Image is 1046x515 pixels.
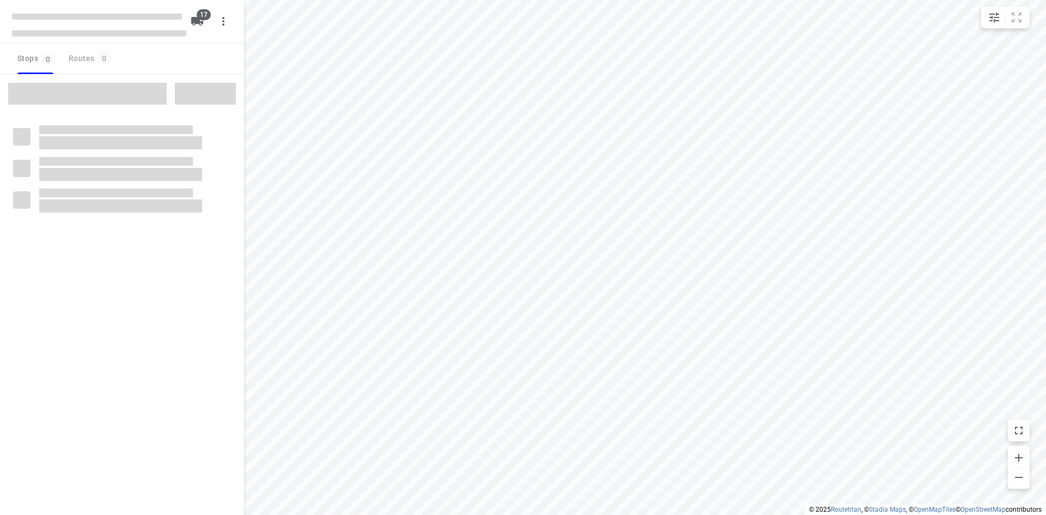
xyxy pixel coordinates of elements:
a: Routetitan [831,506,861,513]
li: © 2025 , © , © © contributors [809,506,1042,513]
a: OpenStreetMap [960,506,1006,513]
div: small contained button group [981,7,1030,28]
a: OpenMapTiles [914,506,956,513]
button: Map settings [983,7,1005,28]
a: Stadia Maps [869,506,906,513]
